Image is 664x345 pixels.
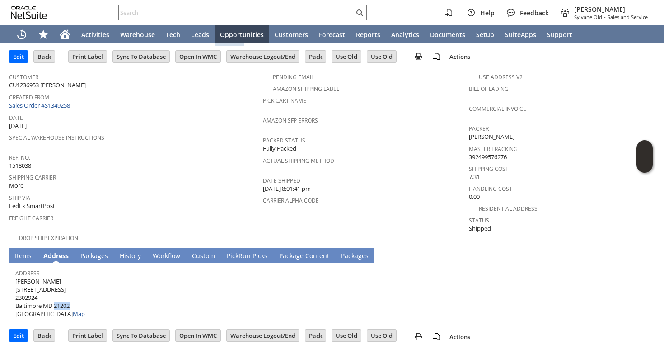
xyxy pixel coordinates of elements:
input: Use Old [332,330,361,341]
a: Customers [269,25,313,43]
input: Edit [9,51,28,62]
span: Sylvane Old [574,14,602,20]
input: Warehouse Logout/End [227,51,299,62]
span: Customers [275,30,308,39]
span: [PERSON_NAME] [574,5,648,14]
a: Pick Cart Name [263,97,306,104]
input: Back [34,330,55,341]
a: Packed Status [263,137,305,144]
span: A [43,251,48,260]
input: Print Label [69,330,107,341]
svg: logo [11,6,47,19]
a: Custom [190,251,217,261]
span: Activities [81,30,109,39]
input: Search [119,7,354,18]
a: Date [9,114,23,122]
span: SuiteApps [505,30,536,39]
a: Recent Records [11,25,33,43]
span: Leads [191,30,209,39]
a: Carrier Alpha Code [263,197,319,204]
span: [PERSON_NAME] [STREET_ADDRESS] 2302924 Baltimore MD 21202 [GEOGRAPHIC_DATA] [15,277,85,318]
a: Warehouse [115,25,160,43]
span: 7.31 [469,173,480,181]
input: Print Label [69,51,107,62]
a: Packages [78,251,110,261]
a: Actual Shipping Method [263,157,334,165]
a: Forecast [313,25,351,43]
img: add-record.svg [431,331,442,342]
input: Pack [305,330,326,341]
svg: Search [354,7,365,18]
span: FedEx SmartPost [9,202,55,210]
span: 0.00 [469,193,480,201]
span: Documents [430,30,465,39]
a: Address [15,269,40,277]
a: SuiteApps [500,25,542,43]
div: Shortcuts [33,25,54,43]
span: Feedback [520,9,549,17]
a: Bill Of Lading [469,85,509,93]
span: k [235,251,238,260]
a: Reports [351,25,386,43]
span: - [604,14,606,20]
img: print.svg [413,51,424,62]
input: Open In WMC [176,330,220,341]
a: Documents [425,25,471,43]
input: Use Old [367,330,396,341]
span: g [296,251,300,260]
a: Drop Ship Expiration [19,234,78,242]
svg: Shortcuts [38,29,49,40]
a: Customer [9,73,38,81]
a: Date Shipped [263,177,300,184]
a: Amazon SFP Errors [263,117,318,124]
a: Actions [446,52,474,61]
iframe: Click here to launch Oracle Guided Learning Help Panel [636,140,653,173]
span: Opportunities [220,30,264,39]
span: C [192,251,196,260]
span: Shipped [469,224,491,233]
span: Oracle Guided Learning Widget. To move around, please hold and drag [636,157,653,173]
span: P [80,251,84,260]
span: Forecast [319,30,345,39]
span: I [15,251,17,260]
span: Sales and Service [608,14,648,20]
a: Activities [76,25,115,43]
span: e [362,251,365,260]
span: [PERSON_NAME] [469,132,514,141]
a: Actions [446,333,474,341]
a: Leads [186,25,215,43]
a: Freight Carrier [9,214,53,222]
a: Use Address V2 [479,73,523,81]
a: Address [41,251,71,261]
a: Map [73,310,85,318]
a: PickRun Picks [224,251,270,261]
input: Sync To Database [113,51,169,62]
span: [DATE] [9,122,27,130]
a: Packages [339,251,371,261]
a: Commercial Invoice [469,105,526,113]
a: Handling Cost [469,185,512,193]
a: Home [54,25,76,43]
img: add-record.svg [431,51,442,62]
span: W [153,251,159,260]
a: Status [469,217,489,224]
svg: Recent Records [16,29,27,40]
input: Warehouse Logout/End [227,330,299,341]
a: History [117,251,143,261]
input: Use Old [332,51,361,62]
a: Unrolled view on [639,250,650,260]
span: CU1236953 [PERSON_NAME] [9,81,86,90]
input: Use Old [367,51,396,62]
span: More [9,181,23,190]
span: [DATE] 8:01:41 pm [263,184,311,193]
a: Pending Email [273,73,314,81]
svg: Home [60,29,70,40]
a: Support [542,25,578,43]
a: Shipping Cost [469,165,509,173]
img: print.svg [413,331,424,342]
span: Setup [476,30,494,39]
input: Sync To Database [113,330,169,341]
span: Tech [166,30,180,39]
a: Setup [471,25,500,43]
input: Edit [9,330,28,341]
